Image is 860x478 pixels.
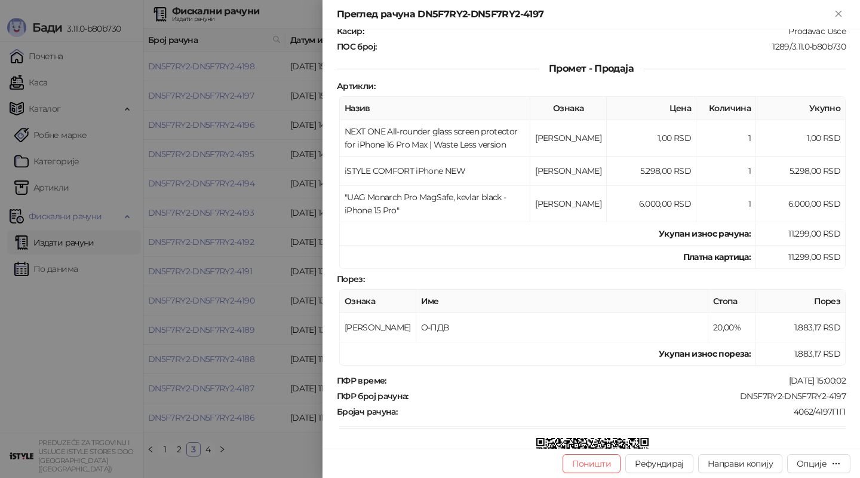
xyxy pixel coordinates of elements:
[337,406,397,417] strong: Бројач рачуна :
[696,157,756,186] td: 1
[416,290,708,313] th: Име
[607,186,696,222] td: 6.000,00 RSD
[756,222,846,246] td: 11.299,00 RSD
[337,41,376,52] strong: ПОС број :
[696,120,756,157] td: 1
[388,375,847,386] div: [DATE] 15:00:02
[756,246,846,269] td: 11.299,00 RSD
[708,458,773,469] span: Направи копију
[337,375,386,386] strong: ПФР време :
[756,313,846,342] td: 1.883,17 RSD
[756,342,846,366] td: 1.883,17 RSD
[756,157,846,186] td: 5.298,00 RSD
[696,186,756,222] td: 1
[659,348,751,359] strong: Укупан износ пореза:
[340,97,530,120] th: Назив
[683,252,751,262] strong: Платна картица :
[756,97,846,120] th: Укупно
[337,26,364,36] strong: Касир :
[337,391,408,402] strong: ПФР број рачуна :
[377,41,847,52] div: 1289/3.11.0-b80b730
[607,157,696,186] td: 5.298,00 RSD
[698,454,782,473] button: Направи копију
[398,406,847,417] div: 4062/4197ПП
[797,458,827,469] div: Опције
[340,120,530,157] td: NEXT ONE All-rounder glass screen protector for iPhone 16 Pro Max | Waste Less version
[831,7,846,22] button: Close
[756,186,846,222] td: 6.000,00 RSD
[340,186,530,222] td: "UAG Monarch Pro MagSafe, kevlar black - iPhone 15 Pro"
[340,313,416,342] td: [PERSON_NAME]
[365,26,847,36] div: Prodavac Ušće
[530,186,607,222] td: [PERSON_NAME]
[539,63,643,74] span: Промет - Продаја
[756,120,846,157] td: 1,00 RSD
[410,391,847,402] div: DN5F7RY2-DN5F7RY2-4197
[340,157,530,186] td: iSTYLE COMFORT iPhone NEW
[607,97,696,120] th: Цена
[756,290,846,313] th: Порез
[530,120,607,157] td: [PERSON_NAME]
[563,454,621,473] button: Поништи
[708,313,756,342] td: 20,00%
[530,97,607,120] th: Ознака
[340,290,416,313] th: Ознака
[416,313,708,342] td: О-ПДВ
[607,120,696,157] td: 1,00 RSD
[337,81,375,91] strong: Артикли :
[337,274,364,284] strong: Порез :
[696,97,756,120] th: Количина
[787,454,850,473] button: Опције
[530,157,607,186] td: [PERSON_NAME]
[708,290,756,313] th: Стопа
[337,7,831,22] div: Преглед рачуна DN5F7RY2-DN5F7RY2-4197
[659,228,751,239] strong: Укупан износ рачуна :
[625,454,693,473] button: Рефундирај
